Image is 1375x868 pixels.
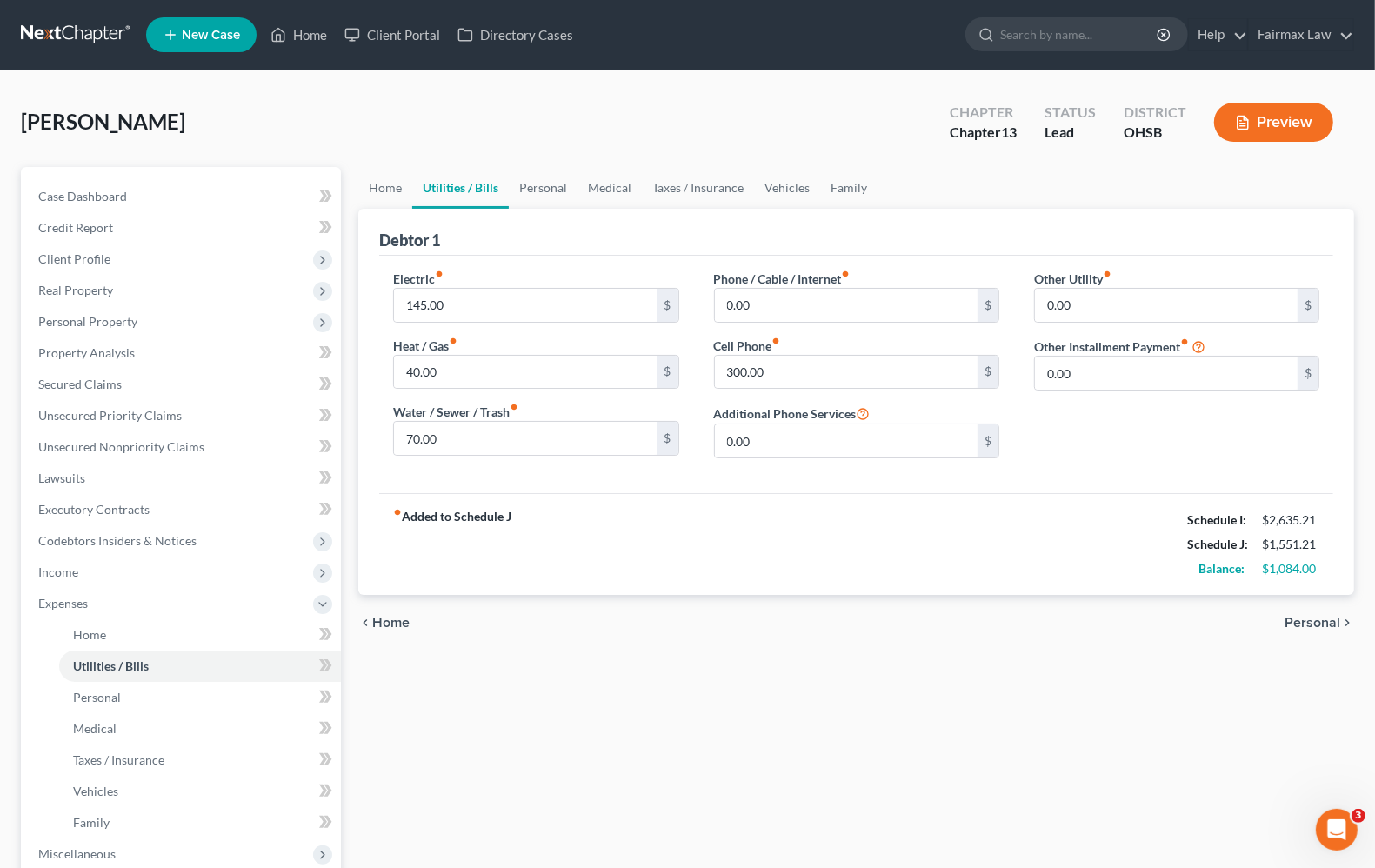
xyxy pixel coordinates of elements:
[38,283,113,297] span: Real Property
[1340,616,1354,630] i: chevron_right
[262,19,336,50] a: Home
[38,596,88,611] span: Expenses
[59,651,341,682] a: Utilities / Bills
[59,713,341,744] a: Medical
[714,403,871,424] label: Additional Phone Services
[714,270,851,288] label: Phone / Cable / Internet
[1045,123,1096,143] div: Lead
[1262,536,1319,553] div: $1,551.21
[715,289,978,322] input: --
[1198,561,1245,576] strong: Balance:
[38,533,197,548] span: Codebtors Insiders & Notices
[38,251,110,266] span: Client Profile
[1316,809,1358,851] iframe: Intercom live chat
[73,784,118,798] span: Vehicles
[38,408,182,423] span: Unsecured Priority Claims
[950,103,1017,123] div: Chapter
[358,616,410,630] button: chevron_left Home
[1262,511,1319,529] div: $2,635.21
[714,337,781,355] label: Cell Phone
[950,123,1017,143] div: Chapter
[715,424,978,457] input: --
[1249,19,1353,50] a: Fairmax Law
[1352,809,1365,823] span: 3
[1000,18,1159,50] input: Search by name...
[1187,512,1246,527] strong: Schedule I:
[73,721,117,736] span: Medical
[59,807,341,838] a: Family
[1103,270,1111,278] i: fiber_manual_record
[715,356,978,389] input: --
[1034,270,1111,288] label: Other Utility
[1187,537,1248,551] strong: Schedule J:
[1285,616,1354,630] button: Personal chevron_right
[394,356,657,389] input: --
[59,776,341,807] a: Vehicles
[59,619,341,651] a: Home
[1298,357,1318,390] div: $
[24,494,341,525] a: Executory Contracts
[38,846,116,861] span: Miscellaneous
[1035,289,1298,322] input: --
[509,167,577,209] a: Personal
[393,508,402,517] i: fiber_manual_record
[38,189,127,204] span: Case Dashboard
[336,19,449,50] a: Client Portal
[412,167,509,209] a: Utilities / Bills
[73,752,164,767] span: Taxes / Insurance
[1214,103,1333,142] button: Preview
[358,167,412,209] a: Home
[657,289,678,322] div: $
[73,690,121,704] span: Personal
[24,181,341,212] a: Case Dashboard
[38,345,135,360] span: Property Analysis
[394,422,657,455] input: --
[59,682,341,713] a: Personal
[38,502,150,517] span: Executory Contracts
[1001,124,1017,140] span: 13
[1180,337,1189,346] i: fiber_manual_record
[182,29,240,42] span: New Case
[772,337,781,345] i: fiber_manual_record
[842,270,851,278] i: fiber_manual_record
[978,424,998,457] div: $
[393,270,444,288] label: Electric
[24,463,341,494] a: Lawsuits
[449,337,457,345] i: fiber_manual_record
[393,337,457,355] label: Heat / Gas
[38,220,113,235] span: Credit Report
[24,369,341,400] a: Secured Claims
[1285,616,1340,630] span: Personal
[24,212,341,244] a: Credit Report
[73,627,106,642] span: Home
[1035,357,1298,390] input: --
[38,471,85,485] span: Lawsuits
[358,616,372,630] i: chevron_left
[820,167,878,209] a: Family
[978,356,998,389] div: $
[1124,103,1186,123] div: District
[394,289,657,322] input: --
[38,314,137,329] span: Personal Property
[38,439,204,454] span: Unsecured Nonpriority Claims
[24,400,341,431] a: Unsecured Priority Claims
[38,564,78,579] span: Income
[510,403,518,411] i: fiber_manual_record
[1034,337,1189,356] label: Other Installment Payment
[1045,103,1096,123] div: Status
[24,337,341,369] a: Property Analysis
[1298,289,1318,322] div: $
[73,658,149,673] span: Utilities / Bills
[379,230,440,250] div: Debtor 1
[21,109,185,134] span: [PERSON_NAME]
[372,616,410,630] span: Home
[449,19,582,50] a: Directory Cases
[657,422,678,455] div: $
[59,744,341,776] a: Taxes / Insurance
[38,377,122,391] span: Secured Claims
[1124,123,1186,143] div: OHSB
[642,167,754,209] a: Taxes / Insurance
[754,167,820,209] a: Vehicles
[435,270,444,278] i: fiber_manual_record
[73,815,110,830] span: Family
